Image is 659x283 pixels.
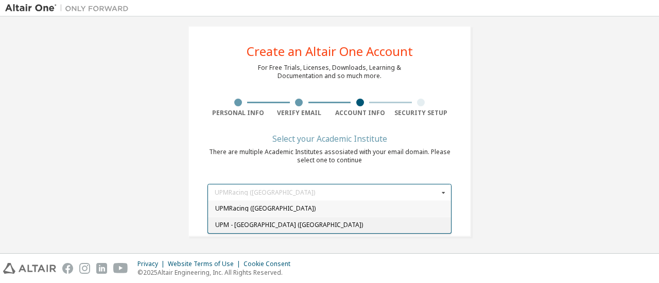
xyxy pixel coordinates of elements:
p: © 2025 Altair Engineering, Inc. All Rights Reserved. [137,268,297,277]
img: youtube.svg [113,263,128,274]
span: UPMRacing ([GEOGRAPHIC_DATA]) [215,206,444,212]
img: Altair One [5,3,134,13]
div: There are multiple Academic Institutes assosiated with your email domain. Please select one to co... [207,148,452,164]
div: For Free Trials, Licenses, Downloads, Learning & Documentation and so much more. [258,64,401,80]
div: Account Info [329,109,391,117]
div: Cookie Consent [244,260,297,268]
div: Website Terms of Use [168,260,244,268]
img: facebook.svg [62,263,73,274]
img: instagram.svg [79,263,90,274]
div: Create an Altair One Account [247,45,413,58]
div: Privacy [137,260,168,268]
div: Personal Info [207,109,269,117]
div: Verify Email [269,109,330,117]
span: UPM - [GEOGRAPHIC_DATA] ([GEOGRAPHIC_DATA]) [215,222,444,228]
div: Security Setup [391,109,452,117]
img: linkedin.svg [96,263,107,274]
img: altair_logo.svg [3,263,56,274]
div: Select your Academic Institute [272,136,387,142]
